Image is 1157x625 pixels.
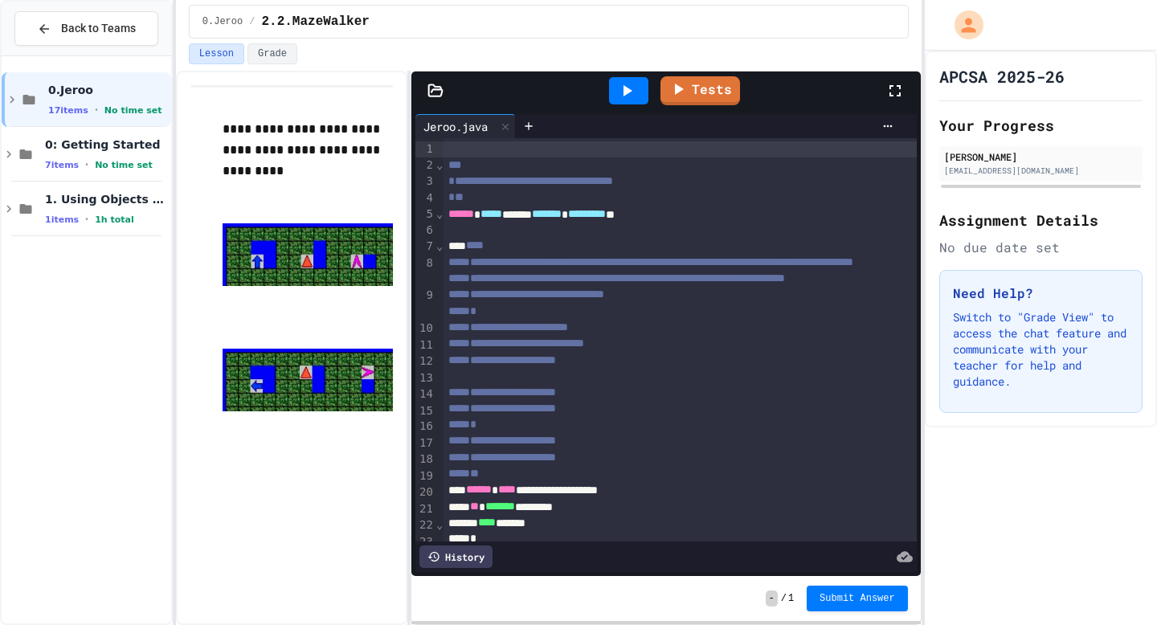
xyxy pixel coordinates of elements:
[435,158,444,171] span: Fold line
[660,76,740,105] a: Tests
[45,192,168,206] span: 1. Using Objects and Methods
[415,190,435,206] div: 4
[415,337,435,353] div: 11
[415,288,435,321] div: 9
[104,105,162,116] span: No time set
[415,451,435,468] div: 18
[45,214,79,225] span: 1 items
[944,149,1138,164] div: [PERSON_NAME]
[415,386,435,402] div: 14
[944,165,1138,177] div: [EMAIL_ADDRESS][DOMAIN_NAME]
[61,20,136,37] span: Back to Teams
[202,15,243,28] span: 0.Jeroo
[807,586,908,611] button: Submit Answer
[415,157,435,174] div: 2
[415,223,435,239] div: 6
[419,545,493,568] div: History
[415,501,435,517] div: 21
[85,213,88,226] span: •
[95,104,98,116] span: •
[95,214,134,225] span: 1h total
[781,592,787,605] span: /
[415,206,435,223] div: 5
[95,160,153,170] span: No time set
[435,239,444,252] span: Fold line
[939,65,1065,88] h1: APCSA 2025-26
[415,321,435,337] div: 10
[415,370,435,386] div: 13
[415,118,496,135] div: Jeroo.java
[415,468,435,484] div: 19
[766,590,778,607] span: -
[788,592,794,605] span: 1
[435,518,444,531] span: Fold line
[415,114,516,138] div: Jeroo.java
[415,141,435,157] div: 1
[953,309,1129,390] p: Switch to "Grade View" to access the chat feature and communicate with your teacher for help and ...
[435,535,444,548] span: Fold line
[953,284,1129,303] h3: Need Help?
[415,534,435,550] div: 23
[85,158,88,171] span: •
[435,207,444,220] span: Fold line
[249,15,255,28] span: /
[939,209,1143,231] h2: Assignment Details
[415,419,435,435] div: 16
[415,403,435,419] div: 15
[261,12,369,31] span: 2.2.MazeWalker
[415,255,435,288] div: 8
[247,43,297,64] button: Grade
[45,160,79,170] span: 7 items
[415,239,435,255] div: 7
[415,435,435,451] div: 17
[415,484,435,500] div: 20
[820,592,895,605] span: Submit Answer
[415,353,435,370] div: 12
[939,114,1143,137] h2: Your Progress
[939,238,1143,257] div: No due date set
[189,43,244,64] button: Lesson
[48,83,168,97] span: 0.Jeroo
[45,137,168,152] span: 0: Getting Started
[415,517,435,533] div: 22
[48,105,88,116] span: 17 items
[14,11,158,46] button: Back to Teams
[415,174,435,190] div: 3
[938,6,987,43] div: My Account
